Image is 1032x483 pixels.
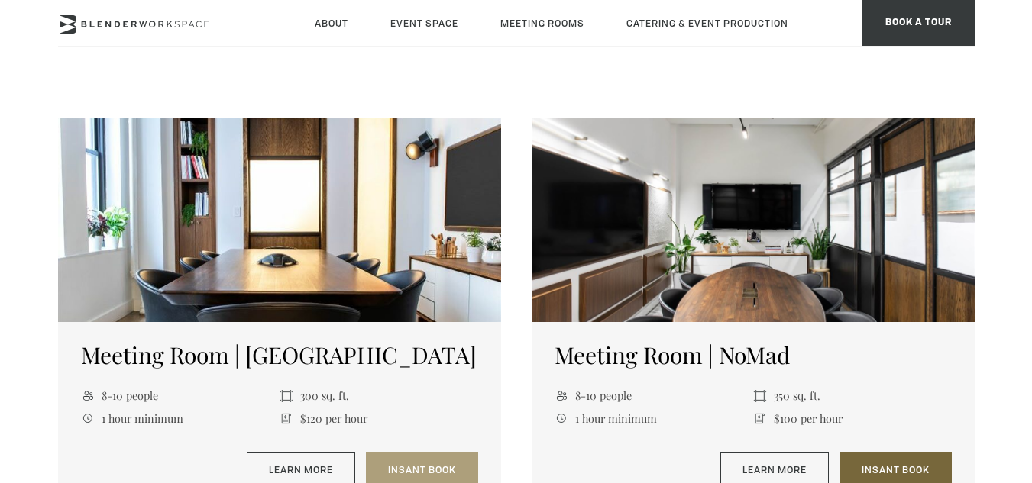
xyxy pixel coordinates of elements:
li: 1 hour minimum [81,407,280,429]
li: 300 sq. ft. [280,385,478,407]
li: $100 per hour [753,407,952,429]
h5: Meeting Room | NoMad [555,341,952,369]
li: 8-10 people [81,385,280,407]
li: 8-10 people [555,385,753,407]
li: $120 per hour [280,407,478,429]
iframe: Chat Widget [956,410,1032,483]
li: 1 hour minimum [555,407,753,429]
li: 350 sq. ft. [753,385,952,407]
h5: Meeting Room | [GEOGRAPHIC_DATA] [81,341,478,369]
